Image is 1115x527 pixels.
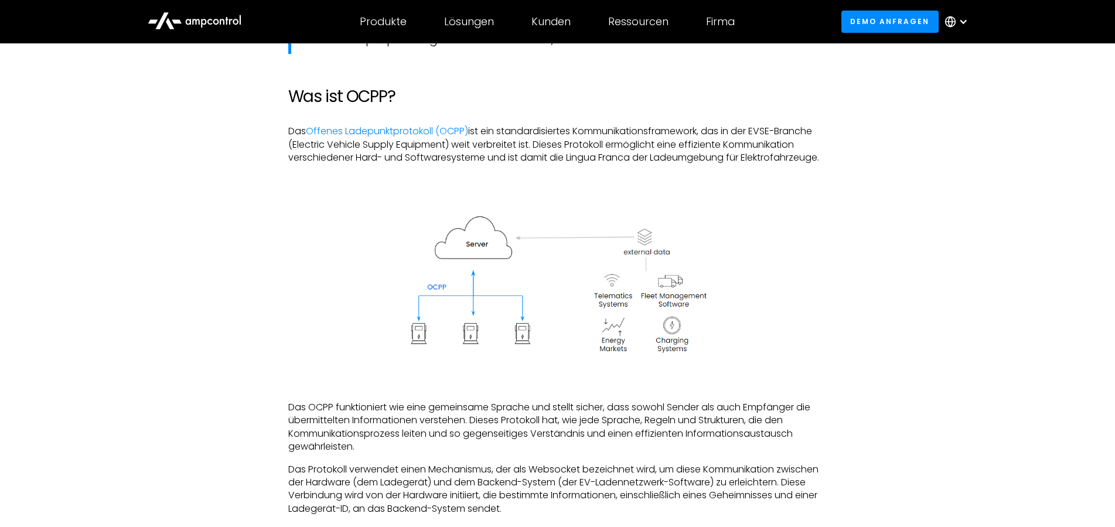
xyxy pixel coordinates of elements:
h2: Was ist OCPP? [288,87,827,107]
div: Kunden [531,15,571,28]
div: Ressourcen [608,15,669,28]
div: Lösungen [444,15,494,28]
div: Firma [706,15,735,28]
div: Produkte [360,15,407,28]
a: Eine Demo anfordern [595,31,720,47]
p: Das Protokoll verwendet einen Mechanismus, der als Websocket bezeichnet wird, um diese Kommunikat... [288,463,827,516]
p: Das OCPP funktioniert wie eine gemeinsame Sprache und stellt sicher, dass sowohl Sender als auch ... [288,401,827,454]
a: Offenes Ladepunktprotokoll (OCPP) [306,124,468,138]
a: Demo anfragen [841,11,939,32]
p: Das ist ein standardisiertes Kommunikationsframework, das in der EVSE-Branche (Electric Vehicle S... [288,125,827,164]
